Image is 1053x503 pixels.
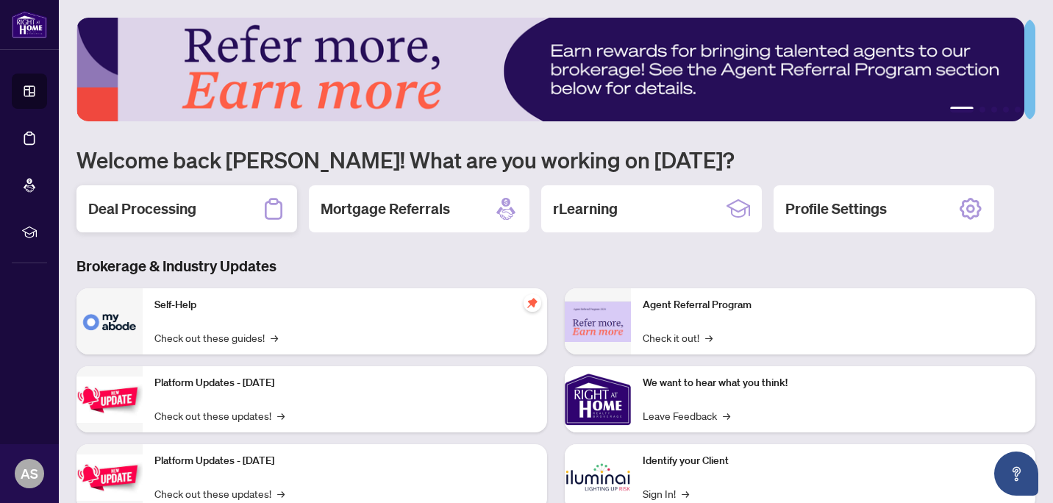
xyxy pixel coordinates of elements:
span: → [705,329,713,346]
span: → [277,407,285,424]
p: Self-Help [154,297,535,313]
img: Platform Updates - July 21, 2025 [76,377,143,423]
img: Self-Help [76,288,143,354]
h2: Profile Settings [785,199,887,219]
span: → [277,485,285,502]
a: Sign In!→ [643,485,689,502]
span: → [271,329,278,346]
h1: Welcome back [PERSON_NAME]! What are you working on [DATE]? [76,146,1035,174]
h2: Mortgage Referrals [321,199,450,219]
a: Leave Feedback→ [643,407,730,424]
p: Platform Updates - [DATE] [154,375,535,391]
p: Identify your Client [643,453,1024,469]
a: Check out these guides!→ [154,329,278,346]
button: 5 [1015,107,1021,113]
button: 4 [1003,107,1009,113]
img: Agent Referral Program [565,302,631,342]
a: Check out these updates!→ [154,485,285,502]
button: Open asap [994,452,1038,496]
button: 3 [991,107,997,113]
span: → [682,485,689,502]
p: Agent Referral Program [643,297,1024,313]
h3: Brokerage & Industry Updates [76,256,1035,277]
button: 2 [979,107,985,113]
button: 1 [950,107,974,113]
img: We want to hear what you think! [565,366,631,432]
p: Platform Updates - [DATE] [154,453,535,469]
span: AS [21,463,38,484]
a: Check it out!→ [643,329,713,346]
h2: Deal Processing [88,199,196,219]
a: Check out these updates!→ [154,407,285,424]
span: pushpin [524,294,541,312]
img: Slide 0 [76,18,1024,121]
p: We want to hear what you think! [643,375,1024,391]
img: Platform Updates - July 8, 2025 [76,454,143,501]
h2: rLearning [553,199,618,219]
span: → [723,407,730,424]
img: logo [12,11,47,38]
